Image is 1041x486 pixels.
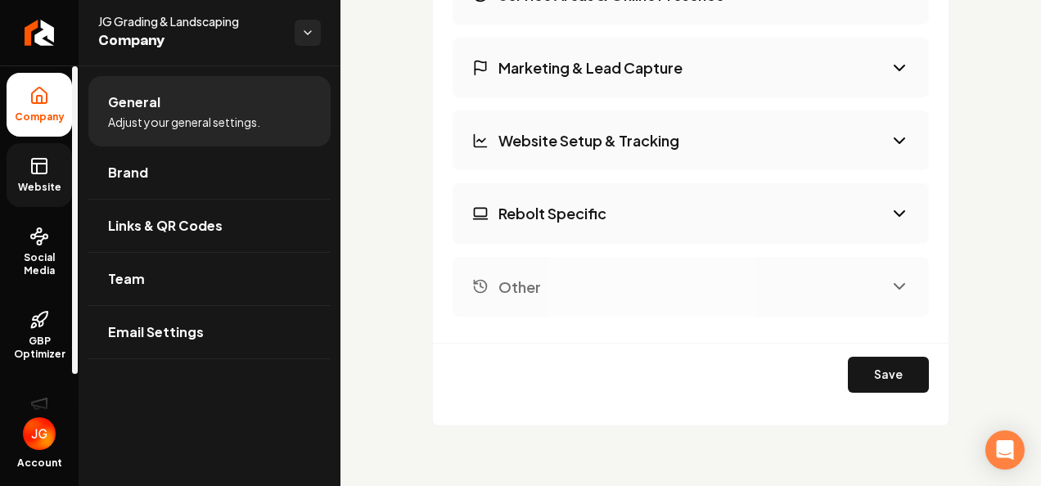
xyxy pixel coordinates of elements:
[108,269,145,289] span: Team
[453,257,929,317] button: Other
[453,38,929,97] button: Marketing & Lead Capture
[108,114,260,130] span: Adjust your general settings.
[7,335,72,361] span: GBP Optimizer
[985,430,1025,470] div: Open Intercom Messenger
[17,457,62,470] span: Account
[98,13,282,29] span: JG Grading & Landscaping
[88,200,331,252] a: Links & QR Codes
[7,143,72,207] a: Website
[498,57,683,78] h3: Marketing & Lead Capture
[7,214,72,290] a: Social Media
[23,417,56,450] button: Open user button
[11,181,68,194] span: Website
[23,417,56,450] img: John Glover
[453,110,929,170] button: Website Setup & Tracking
[98,29,282,52] span: Company
[8,110,71,124] span: Company
[108,92,160,112] span: General
[108,216,223,236] span: Links & QR Codes
[88,253,331,305] a: Team
[7,297,72,374] a: GBP Optimizer
[498,130,679,151] h3: Website Setup & Tracking
[498,277,541,297] h3: Other
[498,203,606,223] h3: Rebolt Specific
[88,306,331,358] a: Email Settings
[88,146,331,199] a: Brand
[108,322,204,342] span: Email Settings
[453,183,929,243] button: Rebolt Specific
[108,163,148,182] span: Brand
[7,251,72,277] span: Social Media
[848,357,929,393] button: Save
[25,20,55,46] img: Rebolt Logo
